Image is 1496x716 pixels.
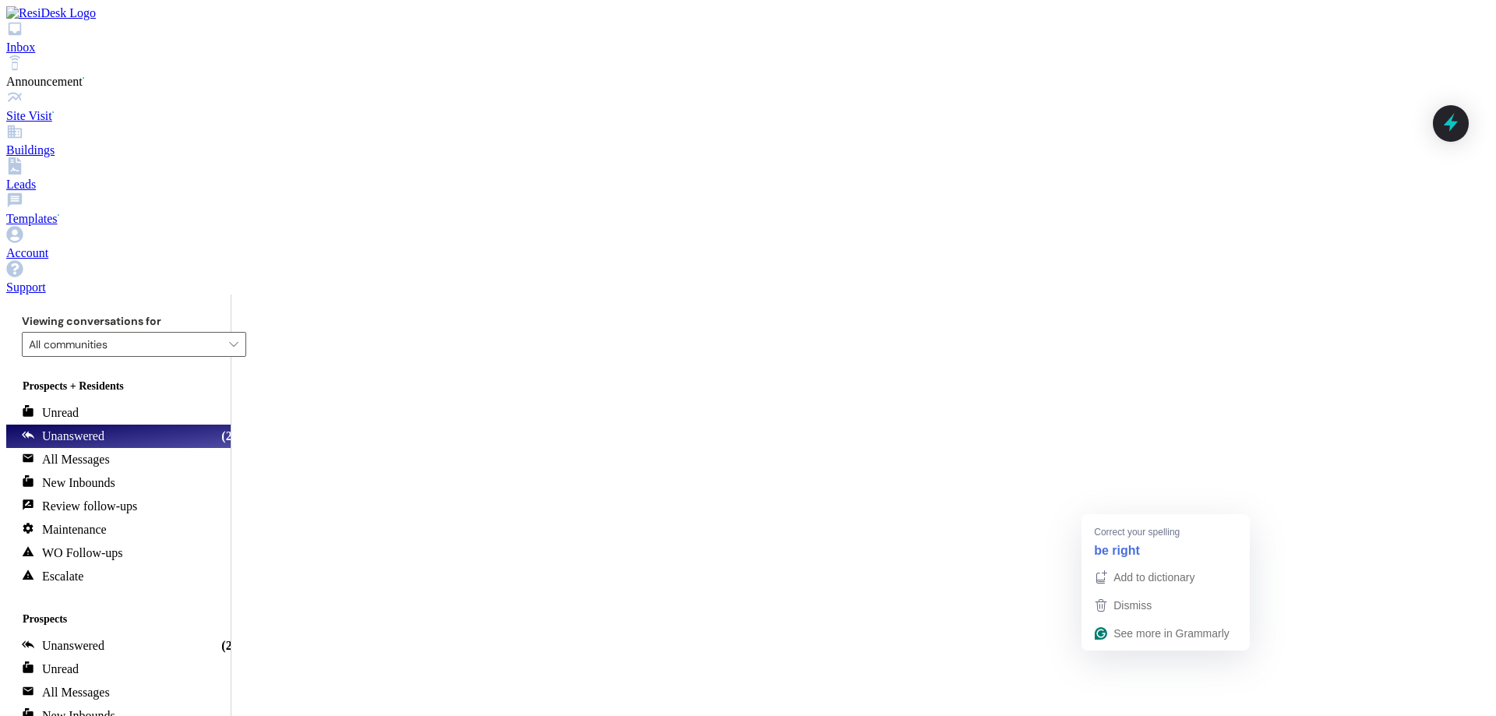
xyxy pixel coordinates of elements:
[52,109,55,116] span: •
[22,310,246,332] label: Viewing conversations for
[22,499,137,514] div: Review follow-ups
[6,613,231,626] div: Prospects
[6,212,1490,226] div: Templates
[6,143,1490,157] div: Buildings
[6,380,231,393] div: Prospects + Residents
[6,232,1490,260] a: Account
[22,661,79,677] div: Unread
[6,109,1490,123] div: Site Visit
[6,95,1490,123] a: Site Visit •
[6,246,1490,260] div: Account
[22,545,123,561] div: WO Follow-ups
[22,569,83,584] div: Escalate
[22,452,110,467] div: All Messages
[6,198,1490,226] a: Templates •
[6,41,1490,55] div: Inbox
[6,280,1490,295] div: Support
[83,75,85,82] span: •
[6,178,1490,192] div: Leads
[6,75,1490,89] div: Announcement
[217,635,246,657] div: (21)
[22,475,115,491] div: New Inbounds
[22,522,107,538] div: Maintenance
[22,429,104,444] div: Unanswered
[58,212,60,219] span: •
[22,405,79,421] div: Unread
[6,266,1490,295] a: Support
[22,638,104,654] div: Unanswered
[229,338,238,351] i: 
[29,332,221,357] input: All communities
[6,6,96,20] img: ResiDesk Logo
[6,129,1490,157] a: Buildings
[22,685,110,700] div: All Messages
[6,26,1490,55] a: Inbox
[217,425,246,447] div: (27)
[6,164,1490,192] a: Leads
